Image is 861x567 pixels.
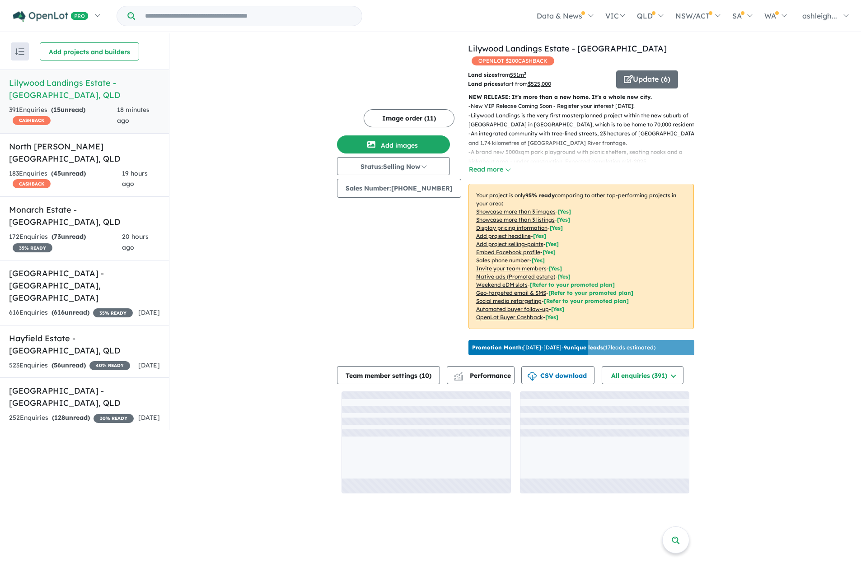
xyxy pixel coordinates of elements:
[472,344,655,352] p: [DATE] - [DATE] - ( 17 leads estimated)
[543,249,556,256] span: [ Yes ]
[472,56,554,65] span: OPENLOT $ 200 CASHBACK
[468,93,694,102] p: NEW RELEASE: It’s more than a new home. It’s a whole new city.
[476,281,528,288] u: Weekend eDM slots
[13,179,51,188] span: CASHBACK
[616,70,678,88] button: Update (6)
[528,372,537,381] img: download icon
[548,289,633,296] span: [Refer to your promoted plan]
[337,366,440,384] button: Team member settings (10)
[476,289,546,296] u: Geo-targeted email & SMS
[468,184,694,329] p: Your project is only comparing to other top-performing projects in your area: - - - - - - - - - -...
[447,366,515,384] button: Performance
[9,413,134,423] div: 252 Enquir ies
[53,106,61,114] span: 15
[476,273,555,280] u: Native ads (Promoted estate)
[9,267,160,304] h5: [GEOGRAPHIC_DATA] - [GEOGRAPHIC_DATA] , [GEOGRAPHIC_DATA]
[9,77,160,101] h5: Lilywood Landings Estate - [GEOGRAPHIC_DATA] , QLD
[468,102,701,111] p: - New VIP Release Coming Soon - Register your interest [DATE]!
[468,148,701,166] p: - A brand new 5000sqm park playground with picnic shelters, seating nooks and a kickabout area - ...
[89,361,130,370] span: 40 % READY
[476,306,549,312] u: Automated buyer follow-up
[468,71,497,78] b: Land sizes
[551,306,564,312] span: [Yes]
[138,308,160,316] span: [DATE]
[602,366,683,384] button: All enquiries (391)
[93,308,133,317] span: 35 % READY
[9,168,122,190] div: 183 Enquir ies
[9,105,117,126] div: 391 Enquir ies
[122,169,148,188] span: 19 hours ago
[364,109,454,127] button: Image order (11)
[54,232,61,241] span: 73
[476,241,543,247] u: Add project selling-points
[138,414,160,422] span: [DATE]
[54,414,65,422] span: 128
[802,11,837,20] span: ashleigh...
[510,71,526,78] u: 551 m
[476,208,556,215] u: Showcase more than 3 images
[468,43,667,54] a: Lilywood Landings Estate - [GEOGRAPHIC_DATA]
[476,265,547,272] u: Invite your team members
[476,314,543,321] u: OpenLot Buyer Cashback
[337,179,461,198] button: Sales Number:[PHONE_NUMBER]
[476,257,529,264] u: Sales phone number
[524,71,526,76] sup: 2
[544,297,629,304] span: [Refer to your promoted plan]
[530,281,615,288] span: [Refer to your promoted plan]
[557,273,571,280] span: [Yes]
[454,375,463,381] img: bar-chart.svg
[9,140,160,165] h5: North [PERSON_NAME][GEOGRAPHIC_DATA] , QLD
[54,361,61,369] span: 56
[468,70,609,79] p: from
[9,385,160,409] h5: [GEOGRAPHIC_DATA] - [GEOGRAPHIC_DATA] , QLD
[521,366,594,384] button: CSV download
[9,307,133,318] div: 616 Enquir ies
[9,332,160,357] h5: Hayfield Estate - [GEOGRAPHIC_DATA] , QLD
[476,224,547,231] u: Display pricing information
[51,232,86,241] strong: ( unread)
[15,48,24,55] img: sort.svg
[454,372,462,377] img: line-chart.svg
[51,308,89,316] strong: ( unread)
[468,164,511,175] button: Read more
[9,204,160,228] h5: Monarch Estate - [GEOGRAPHIC_DATA] , QLD
[138,361,160,369] span: [DATE]
[455,372,511,380] span: Performance
[51,169,86,177] strong: ( unread)
[545,314,558,321] span: [Yes]
[525,192,555,199] b: 95 % ready
[468,129,701,148] p: - An integrated community with tree-lined streets, 23 hectares of [GEOGRAPHIC_DATA] and 1.74 kilo...
[421,372,429,380] span: 10
[137,6,360,26] input: Try estate name, suburb, builder or developer
[13,11,89,22] img: Openlot PRO Logo White
[468,80,501,87] b: Land prices
[476,216,555,223] u: Showcase more than 3 listings
[468,79,609,88] p: start from
[54,308,65,316] span: 616
[476,232,531,239] u: Add project headline
[117,106,150,125] span: 18 minutes ago
[528,80,551,87] u: $ 525,000
[9,360,130,371] div: 523 Enquir ies
[13,116,51,125] span: CASHBACK
[549,265,562,272] span: [ Yes ]
[53,169,61,177] span: 45
[9,232,122,253] div: 172 Enquir ies
[468,111,701,130] p: - Lilywood Landings is the very first masterplanned project within the new suburb of [GEOGRAPHIC_...
[564,344,603,351] b: 9 unique leads
[476,297,542,304] u: Social media retargeting
[52,414,90,422] strong: ( unread)
[337,157,450,175] button: Status:Selling Now
[337,135,450,153] button: Add images
[51,361,86,369] strong: ( unread)
[472,344,523,351] b: Promotion Month:
[546,241,559,247] span: [ Yes ]
[550,224,563,231] span: [ Yes ]
[476,249,540,256] u: Embed Facebook profile
[532,257,545,264] span: [ Yes ]
[13,243,52,252] span: 35 % READY
[122,232,149,251] span: 20 hours ago
[51,106,85,114] strong: ( unread)
[558,208,571,215] span: [ Yes ]
[533,232,546,239] span: [ Yes ]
